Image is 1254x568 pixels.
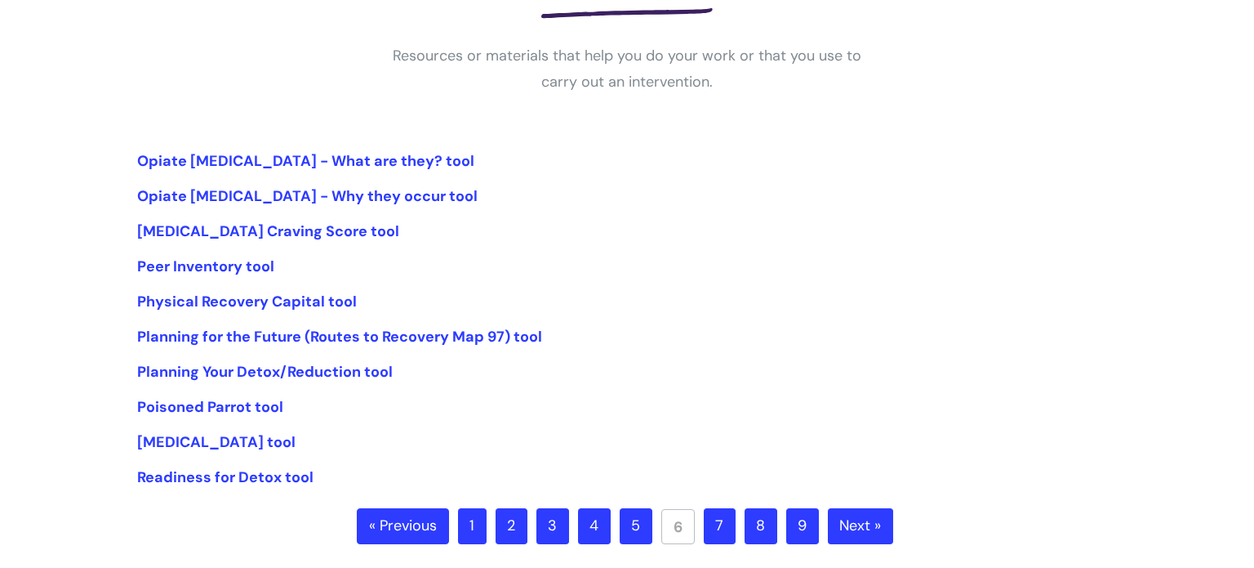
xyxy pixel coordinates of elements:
[137,257,274,276] a: Peer Inventory tool
[357,508,449,544] a: « Previous
[382,42,872,96] p: Resources or materials that help you do your work or that you use to carry out an intervention.
[137,292,357,311] a: Physical Recovery Capital tool
[458,508,487,544] a: 1
[137,186,478,206] a: Opiate [MEDICAL_DATA] - Why they occur tool
[137,397,283,417] a: Poisoned Parrot tool
[137,327,542,347] a: Planning for the Future (Routes to Recovery Map 97) tool
[137,467,313,487] a: Readiness for Detox tool
[137,221,399,241] a: [MEDICAL_DATA] Craving Score tool
[496,508,527,544] a: 2
[536,508,569,544] a: 3
[704,508,736,544] a: 7
[137,151,474,171] a: Opiate [MEDICAL_DATA] - What are they? tool
[745,508,777,544] a: 8
[578,508,611,544] a: 4
[661,509,695,544] a: 6
[786,508,819,544] a: 9
[828,508,893,544] a: Next »
[620,508,652,544] a: 5
[137,362,393,382] a: Planning Your Detox/Reduction tool
[137,432,296,452] a: [MEDICAL_DATA] tool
